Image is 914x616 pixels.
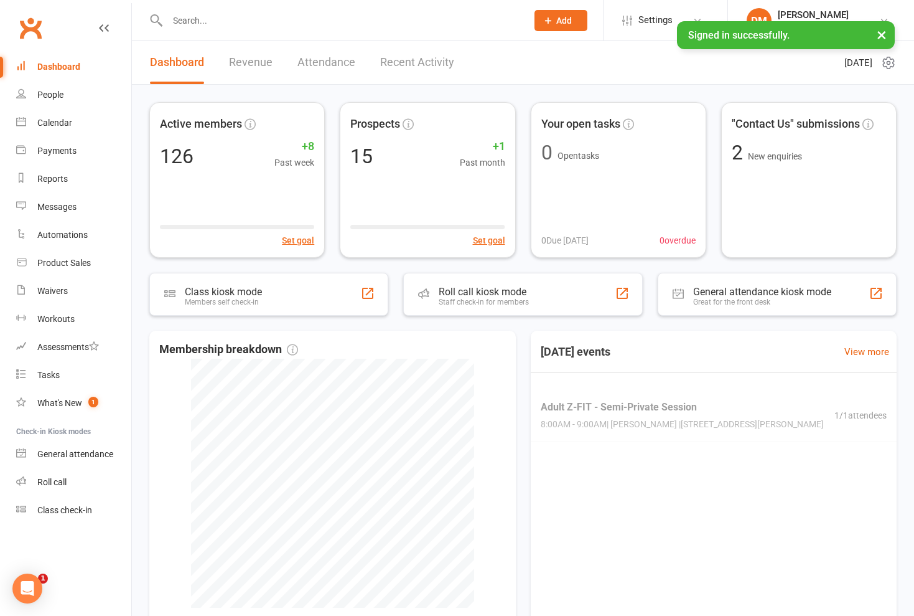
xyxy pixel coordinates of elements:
div: People [37,90,63,100]
a: Class kiosk mode [16,496,131,524]
span: Settings [638,6,673,34]
a: People [16,81,131,109]
div: What's New [37,398,82,408]
div: Reports [37,174,68,184]
div: Waivers [37,286,68,296]
span: Past month [460,156,505,169]
span: Your open tasks [541,115,620,133]
a: Tasks [16,361,131,389]
a: Payments [16,137,131,165]
input: Search... [164,12,518,29]
div: General attendance [37,449,113,459]
div: Members self check-in [185,298,262,306]
div: Product Sales [37,258,91,268]
div: ZenSport [778,21,849,32]
div: Great for the front desk [693,298,831,306]
div: 15 [350,146,373,166]
span: 0 Due [DATE] [541,234,589,247]
span: Membership breakdown [159,341,298,359]
a: View more [844,344,889,359]
span: +1 [460,138,505,156]
div: Roll call [37,477,67,487]
span: +8 [274,138,314,156]
button: Add [534,10,587,31]
span: New enquiries [748,151,802,161]
span: Open tasks [557,151,599,161]
a: Dashboard [150,41,204,84]
a: Dashboard [16,53,131,81]
a: Waivers [16,277,131,305]
button: Set goal [473,234,505,247]
a: Revenue [229,41,273,84]
div: Class kiosk mode [185,286,262,298]
span: "Contact Us" submissions [732,115,860,133]
a: Recent Activity [380,41,454,84]
div: Class check-in [37,505,92,515]
div: Dashboard [37,62,80,72]
button: × [870,21,893,48]
button: Set goal [282,234,314,247]
span: [DATE] [844,55,872,70]
h3: [DATE] events [531,341,620,363]
span: 1 [38,574,48,584]
a: Assessments [16,333,131,361]
div: Payments [37,146,77,156]
span: 2 [732,141,748,164]
span: Signed in successfully. [688,29,790,41]
div: 126 [160,146,194,166]
span: Add [556,16,572,26]
a: Messages [16,193,131,221]
a: Roll call [16,468,131,496]
span: Prospects [350,115,400,133]
div: Calendar [37,118,72,128]
span: 8:00AM - 9:00AM | [PERSON_NAME] | [STREET_ADDRESS][PERSON_NAME] [541,418,824,432]
div: Staff check-in for members [439,298,529,306]
span: Past week [274,156,314,169]
a: Automations [16,221,131,249]
div: Roll call kiosk mode [439,286,529,298]
div: Workouts [37,314,75,324]
div: 0 [541,143,553,163]
div: DM [747,8,772,33]
div: Open Intercom Messenger [12,574,42,604]
div: Tasks [37,370,60,380]
span: Adult Z-FIT - Semi-Private Session [541,399,824,415]
span: Active members [160,115,242,133]
div: Assessments [37,342,99,352]
div: Messages [37,202,77,212]
a: Workouts [16,305,131,333]
div: General attendance kiosk mode [693,286,831,298]
div: [PERSON_NAME] [778,9,849,21]
a: Clubworx [15,12,46,44]
a: What's New1 [16,389,131,417]
span: 1 / 1 attendees [834,409,887,422]
span: 0 overdue [660,234,696,247]
span: 1 [88,397,98,407]
a: Reports [16,165,131,193]
div: Automations [37,230,88,240]
a: Attendance [297,41,355,84]
a: Product Sales [16,249,131,277]
a: Calendar [16,109,131,137]
a: General attendance kiosk mode [16,440,131,468]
